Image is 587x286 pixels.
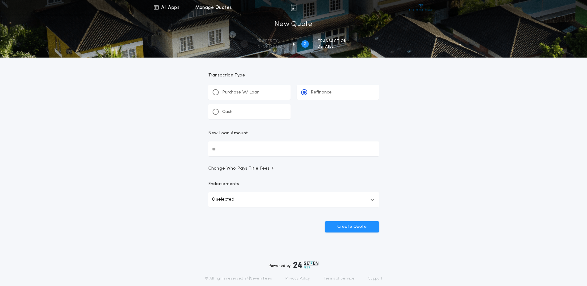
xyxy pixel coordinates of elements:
[257,44,285,49] span: information
[324,276,355,281] a: Terms of Service
[208,72,379,79] p: Transaction Type
[212,196,234,203] p: 0 selected
[317,39,347,44] span: Transaction
[325,221,379,232] button: Create Quote
[311,89,332,96] p: Refinance
[269,261,319,269] div: Powered by
[317,44,347,49] span: details
[291,4,296,11] img: img
[208,166,379,172] button: Change Who Pays Title Fees
[285,276,310,281] a: Privacy Policy
[222,109,232,115] p: Cash
[208,166,275,172] span: Change Who Pays Title Fees
[293,261,319,269] img: logo
[304,41,306,46] h2: 2
[409,4,432,11] img: vs-icon
[222,89,260,96] p: Purchase W/ Loan
[208,141,379,156] input: New Loan Amount
[208,181,379,187] p: Endorsements
[208,130,248,136] p: New Loan Amount
[274,19,312,29] h1: New Quote
[208,192,379,207] button: 0 selected
[368,276,382,281] a: Support
[205,276,272,281] p: © All rights reserved. 24|Seven Fees
[257,39,285,44] span: Property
